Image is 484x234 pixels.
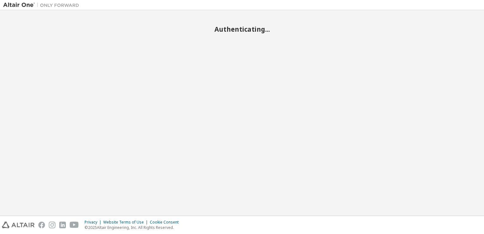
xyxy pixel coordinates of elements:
[103,220,150,225] div: Website Terms of Use
[150,220,182,225] div: Cookie Consent
[3,25,481,33] h2: Authenticating...
[2,222,35,228] img: altair_logo.svg
[85,220,103,225] div: Privacy
[70,222,79,228] img: youtube.svg
[3,2,82,8] img: Altair One
[85,225,182,230] p: © 2025 Altair Engineering, Inc. All Rights Reserved.
[38,222,45,228] img: facebook.svg
[59,222,66,228] img: linkedin.svg
[49,222,55,228] img: instagram.svg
